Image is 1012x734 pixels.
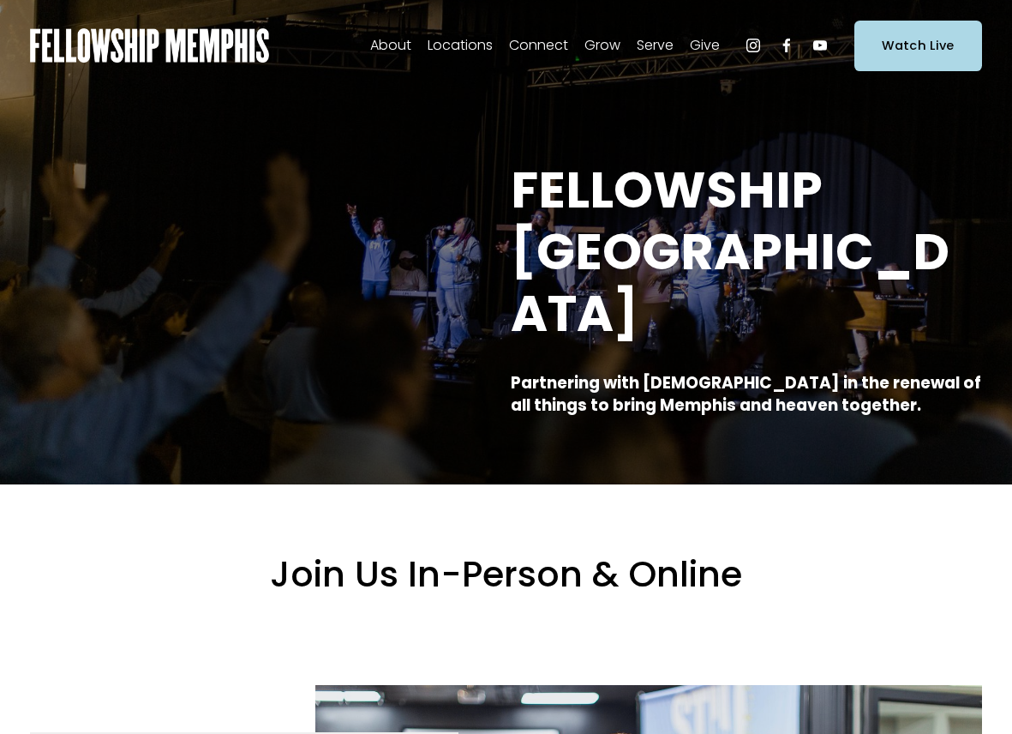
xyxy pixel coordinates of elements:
[509,33,568,58] span: Connect
[811,37,829,54] a: YouTube
[370,33,411,58] span: About
[428,32,493,59] a: folder dropdown
[745,37,762,54] a: Instagram
[584,33,620,58] span: Grow
[778,37,795,54] a: Facebook
[30,551,981,598] h2: Join Us In-Person & Online
[584,32,620,59] a: folder dropdown
[854,21,982,71] a: Watch Live
[511,155,949,348] strong: FELLOWSHIP [GEOGRAPHIC_DATA]
[690,33,720,58] span: Give
[370,32,411,59] a: folder dropdown
[637,32,674,59] a: folder dropdown
[30,28,269,63] img: Fellowship Memphis
[509,32,568,59] a: folder dropdown
[511,371,985,417] strong: Partnering with [DEMOGRAPHIC_DATA] in the renewal of all things to bring Memphis and heaven toget...
[428,33,493,58] span: Locations
[690,32,720,59] a: folder dropdown
[637,33,674,58] span: Serve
